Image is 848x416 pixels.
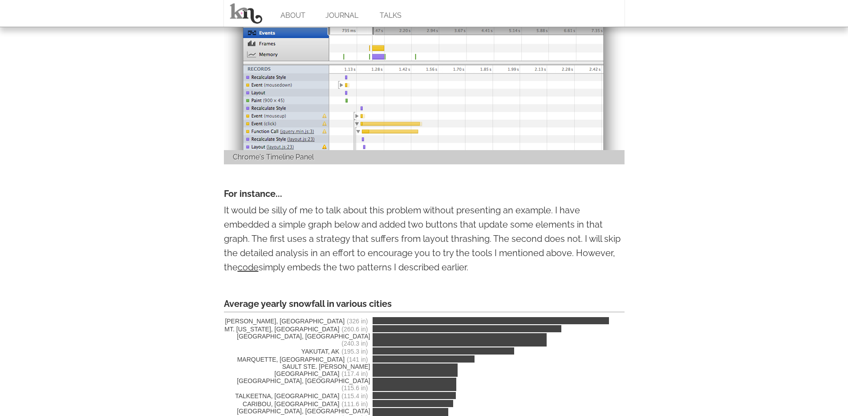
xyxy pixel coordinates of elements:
[224,297,625,312] div: Average yearly snowfall in various cities
[224,348,370,355] span: YAKUTAT, AK
[347,318,368,325] span: (326 in)
[224,400,370,408] span: CARIBOU, [GEOGRAPHIC_DATA]
[224,356,370,363] span: MARQUETTE, [GEOGRAPHIC_DATA]
[347,356,368,363] span: (141 in)
[341,370,368,377] span: (117.4 in)
[341,384,368,392] span: (115.6 in)
[341,400,368,408] span: (111.6 in)
[224,363,370,377] span: SAULT STE. [PERSON_NAME][GEOGRAPHIC_DATA]
[224,326,370,333] span: MT. [US_STATE], [GEOGRAPHIC_DATA]
[238,262,259,273] a: code
[224,318,370,325] span: [PERSON_NAME], [GEOGRAPHIC_DATA]
[224,377,370,392] span: [GEOGRAPHIC_DATA], [GEOGRAPHIC_DATA]
[341,340,368,347] span: (240.3 in)
[224,187,625,201] h4: For instance...
[341,392,368,400] span: (115.4 in)
[224,333,370,347] span: [GEOGRAPHIC_DATA], [GEOGRAPHIC_DATA]
[224,392,370,400] span: TALKEETNA, [GEOGRAPHIC_DATA]
[224,203,625,274] p: It would be silly of me to talk about this problem without presenting an example. I have embedded...
[341,326,368,333] span: (260.6 in)
[341,348,368,355] span: (195.3 in)
[224,150,625,164] div: Chrome's Timeline Panel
